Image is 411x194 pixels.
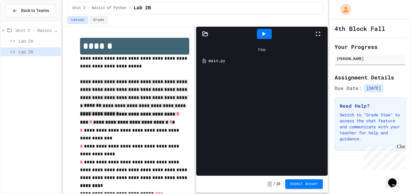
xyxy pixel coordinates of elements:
h2: Assignment Details [335,73,406,82]
iframe: chat widget [361,144,405,169]
span: Unit 2 - Basics of Python [73,6,127,10]
span: Lab 2B [134,4,151,12]
span: [DATE] [364,84,383,92]
span: / [129,6,131,10]
div: [PERSON_NAME] [336,56,404,61]
div: My Account [334,2,353,16]
span: Unit 2 - Basics of Python [16,27,58,33]
button: Lesson [67,16,88,24]
button: Submit Answer [285,179,323,189]
span: 10 [276,182,280,187]
p: Switch to "Grade View" to access the chat feature and communicate with your teacher for help and ... [340,112,400,142]
span: Submit Answer [290,182,318,187]
h2: Your Progress [335,43,406,51]
h1: 4th Block Fall [335,24,385,33]
span: - [267,181,272,187]
span: Due Date: [335,85,362,92]
div: main.py [209,58,324,64]
span: Back to Teams [21,7,49,14]
span: Lab 2A [19,38,58,44]
h3: Need Help? [340,102,400,109]
button: Back to Teams [5,4,56,17]
span: Lab 2B [19,49,58,55]
div: Chat with us now!Close [2,2,42,38]
iframe: chat widget [386,170,405,188]
button: Grade [89,16,108,24]
div: Files [199,44,325,55]
span: / [273,182,275,187]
